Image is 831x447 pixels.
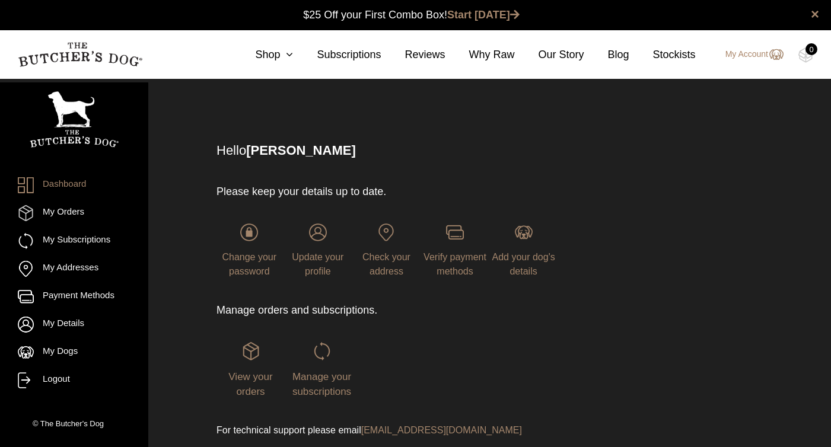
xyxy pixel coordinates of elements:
[240,223,258,241] img: login-TBD_Password.png
[313,342,331,360] img: login-TBD_Subscriptions.png
[805,43,817,55] div: 0
[246,143,356,158] strong: [PERSON_NAME]
[309,223,327,241] img: login-TBD_Profile.png
[377,223,395,241] img: login-TBD_Address.png
[447,9,520,21] a: Start [DATE]
[515,47,584,63] a: Our Story
[18,344,130,360] a: My Dogs
[228,371,272,398] span: View your orders
[216,184,556,200] p: Please keep your details up to date.
[216,141,749,160] p: Hello
[492,252,555,276] span: Add your dog's details
[362,252,410,276] span: Check your address
[424,252,486,276] span: Verify payment methods
[381,47,445,63] a: Reviews
[361,425,522,435] a: [EMAIL_ADDRESS][DOMAIN_NAME]
[216,423,556,438] p: For technical support please email
[445,47,515,63] a: Why Raw
[18,317,130,333] a: My Details
[515,223,533,241] img: login-TBD_Dog.png
[292,371,351,398] span: Manage your subscriptions
[629,47,696,63] a: Stockists
[584,47,629,63] a: Blog
[422,223,488,276] a: Verify payment methods
[18,261,130,277] a: My Addresses
[216,342,285,397] a: View your orders
[18,233,130,249] a: My Subscriptions
[231,47,293,63] a: Shop
[285,223,351,276] a: Update your profile
[18,289,130,305] a: Payment Methods
[354,223,419,276] a: Check your address
[798,47,813,63] img: TBD_Cart-Empty.png
[288,342,356,397] a: Manage your subscriptions
[293,47,381,63] a: Subscriptions
[18,372,130,388] a: Logout
[292,252,343,276] span: Update your profile
[714,47,784,62] a: My Account
[242,342,260,360] img: login-TBD_Orders.png
[216,223,282,276] a: Change your password
[18,205,130,221] a: My Orders
[18,177,130,193] a: Dashboard
[30,91,119,148] img: TBD_Portrait_Logo_White.png
[811,7,819,21] a: close
[446,223,464,241] img: login-TBD_Payments.png
[491,223,556,276] a: Add your dog's details
[216,302,556,318] p: Manage orders and subscriptions.
[222,252,276,276] span: Change your password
